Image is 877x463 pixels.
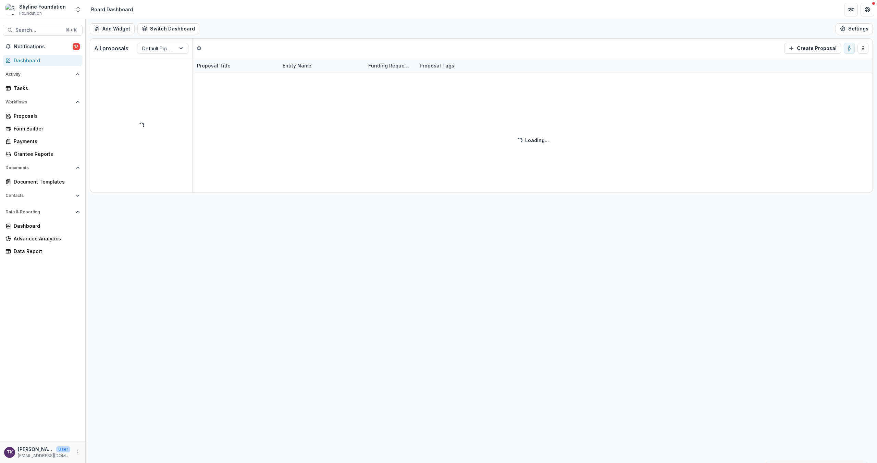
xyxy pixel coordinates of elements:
a: Tasks [3,83,83,94]
button: Open Documents [3,162,83,173]
div: Data Report [14,248,77,255]
div: Dashboard [14,222,77,229]
div: Dashboard [14,57,77,64]
span: 17 [73,43,80,50]
button: Get Help [861,3,874,16]
div: Tasks [14,85,77,92]
img: Skyline Foundation [5,4,16,15]
a: Advanced Analytics [3,233,83,244]
a: Dashboard [3,55,83,66]
a: Data Report [3,246,83,257]
a: Document Templates [3,176,83,187]
div: Takeshi Kaji [7,450,13,454]
div: Advanced Analytics [14,235,77,242]
p: All proposals [94,44,128,52]
div: Form Builder [14,125,77,132]
div: Grantee Reports [14,150,77,158]
button: Switch Dashboard [137,23,199,34]
button: Search... [3,25,83,36]
button: Drag [857,43,868,54]
button: Partners [844,3,858,16]
button: Create Proposal [784,43,841,54]
button: toggle-assigned-to-me [844,43,855,54]
a: Dashboard [3,220,83,231]
span: Notifications [14,44,73,50]
button: Add Widget [90,23,135,34]
p: [EMAIL_ADDRESS][DOMAIN_NAME] [18,453,70,459]
div: Board Dashboard [91,6,133,13]
button: Open Contacts [3,190,83,201]
span: Documents [5,165,73,170]
button: Open Activity [3,69,83,80]
a: Grantee Reports [3,148,83,160]
div: Document Templates [14,178,77,185]
span: Workflows [5,100,73,104]
button: Open Data & Reporting [3,207,83,217]
span: Data & Reporting [5,210,73,214]
button: Settings [836,23,873,34]
a: Form Builder [3,123,83,134]
button: More [73,448,81,456]
div: Skyline Foundation [19,3,66,10]
a: Payments [3,136,83,147]
div: Proposals [14,112,77,120]
span: Contacts [5,193,73,198]
span: Search... [15,27,62,33]
div: Payments [14,138,77,145]
span: Activity [5,72,73,77]
p: User [56,446,70,452]
p: [PERSON_NAME] [18,446,53,453]
button: Open entity switcher [73,3,83,16]
span: Foundation [19,10,42,16]
button: Open Workflows [3,97,83,108]
a: Proposals [3,110,83,122]
div: ⌘ + K [64,26,78,34]
nav: breadcrumb [88,4,136,14]
button: Notifications17 [3,41,83,52]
